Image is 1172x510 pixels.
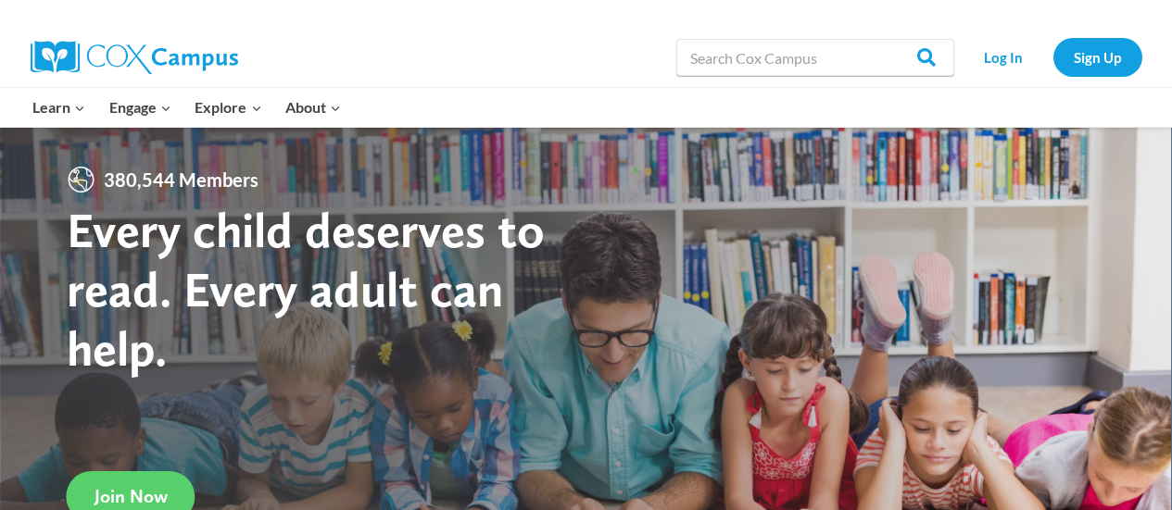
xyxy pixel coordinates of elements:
[964,38,1142,76] nav: Secondary Navigation
[676,39,954,76] input: Search Cox Campus
[31,41,238,74] img: Cox Campus
[109,95,171,119] span: Engage
[964,38,1044,76] a: Log In
[1053,38,1142,76] a: Sign Up
[67,200,545,377] strong: Every child deserves to read. Every adult can help.
[21,88,353,127] nav: Primary Navigation
[32,95,85,119] span: Learn
[95,485,168,507] span: Join Now
[96,165,266,194] span: 380,544 Members
[195,95,261,119] span: Explore
[285,95,341,119] span: About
